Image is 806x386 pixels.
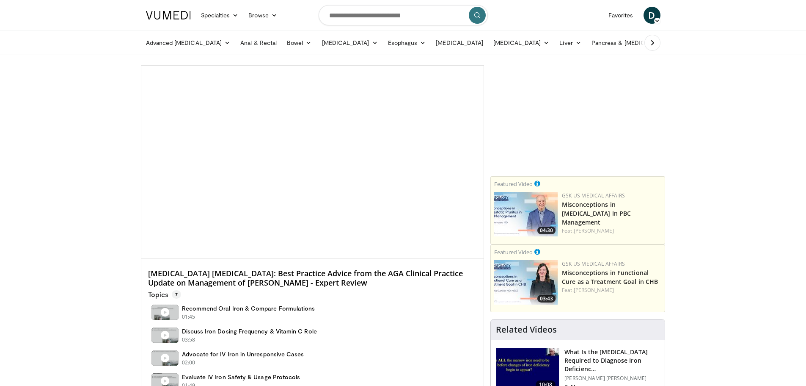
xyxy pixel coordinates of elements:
[319,5,488,25] input: Search topics, interventions
[494,192,558,236] img: aa8aa058-1558-4842-8c0c-0d4d7a40e65d.jpg.150x105_q85_crop-smart_upscale.jpg
[317,34,383,51] a: [MEDICAL_DATA]
[562,269,658,286] a: Misconceptions in Functional Cure as a Treatment Goal in CHB
[494,180,533,188] small: Featured Video
[537,295,556,303] span: 03:43
[562,227,661,235] div: Feat.
[172,290,181,299] span: 7
[562,260,625,267] a: GSK US Medical Affairs
[586,34,685,51] a: Pancreas & [MEDICAL_DATA]
[148,290,181,299] p: Topics
[235,34,282,51] a: Anal & Rectal
[562,192,625,199] a: GSK US Medical Affairs
[141,34,236,51] a: Advanced [MEDICAL_DATA]
[196,7,244,24] a: Specialties
[644,7,660,24] a: D
[574,227,614,234] a: [PERSON_NAME]
[146,11,191,19] img: VuMedi Logo
[562,286,661,294] div: Feat.
[148,269,477,287] h4: [MEDICAL_DATA] [MEDICAL_DATA]: Best Practice Advice from the AGA Clinical Practice Update on Mana...
[537,227,556,234] span: 04:30
[494,192,558,236] a: 04:30
[488,34,554,51] a: [MEDICAL_DATA]
[554,34,586,51] a: Liver
[494,260,558,305] a: 03:43
[494,260,558,305] img: 946a363f-977e-482f-b70f-f1516cc744c3.jpg.150x105_q85_crop-smart_upscale.jpg
[182,305,315,312] h4: Recommend Oral Iron & Compare Formulations
[282,34,316,51] a: Bowel
[494,248,533,256] small: Featured Video
[182,328,317,335] h4: Discuss Iron Dosing Frequency & Vitamin C Role
[182,359,195,367] p: 02:00
[431,34,488,51] a: [MEDICAL_DATA]
[383,34,431,51] a: Esophagus
[564,348,660,373] h3: What Is the [MEDICAL_DATA] Required to Diagnose Iron Deficienc…
[182,336,195,344] p: 03:58
[574,286,614,294] a: [PERSON_NAME]
[564,375,660,382] p: [PERSON_NAME] [PERSON_NAME]
[182,350,304,358] h4: Advocate for IV Iron in Unresponsive Cases
[496,325,557,335] h4: Related Videos
[603,7,638,24] a: Favorites
[514,65,641,171] iframe: Advertisement
[182,313,195,321] p: 01:45
[141,66,484,259] video-js: Video Player
[243,7,282,24] a: Browse
[182,373,300,381] h4: Evaluate IV Iron Safety & Usage Protocols
[562,200,631,226] a: Misconceptions in [MEDICAL_DATA] in PBC Management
